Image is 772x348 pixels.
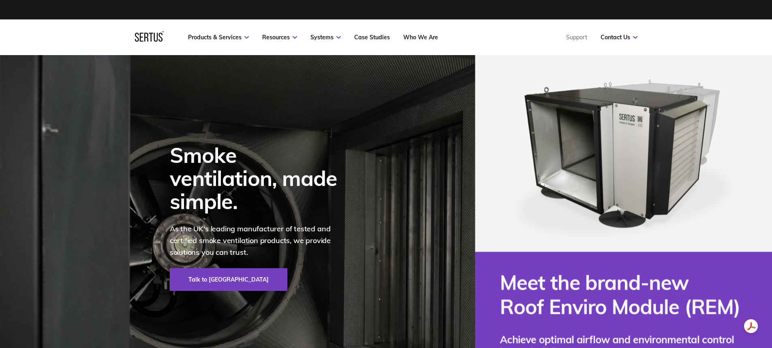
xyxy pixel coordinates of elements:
[403,34,438,41] a: Who We Are
[566,34,587,41] a: Support
[188,34,249,41] a: Products & Services
[354,34,390,41] a: Case Studies
[170,223,348,258] p: As the UK's leading manufacturer of tested and certified smoke ventilation products, we provide s...
[262,34,297,41] a: Resources
[170,143,348,213] div: Smoke ventilation, made simple.
[601,34,637,41] a: Contact Us
[170,268,287,291] a: Talk to [GEOGRAPHIC_DATA]
[310,34,341,41] a: Systems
